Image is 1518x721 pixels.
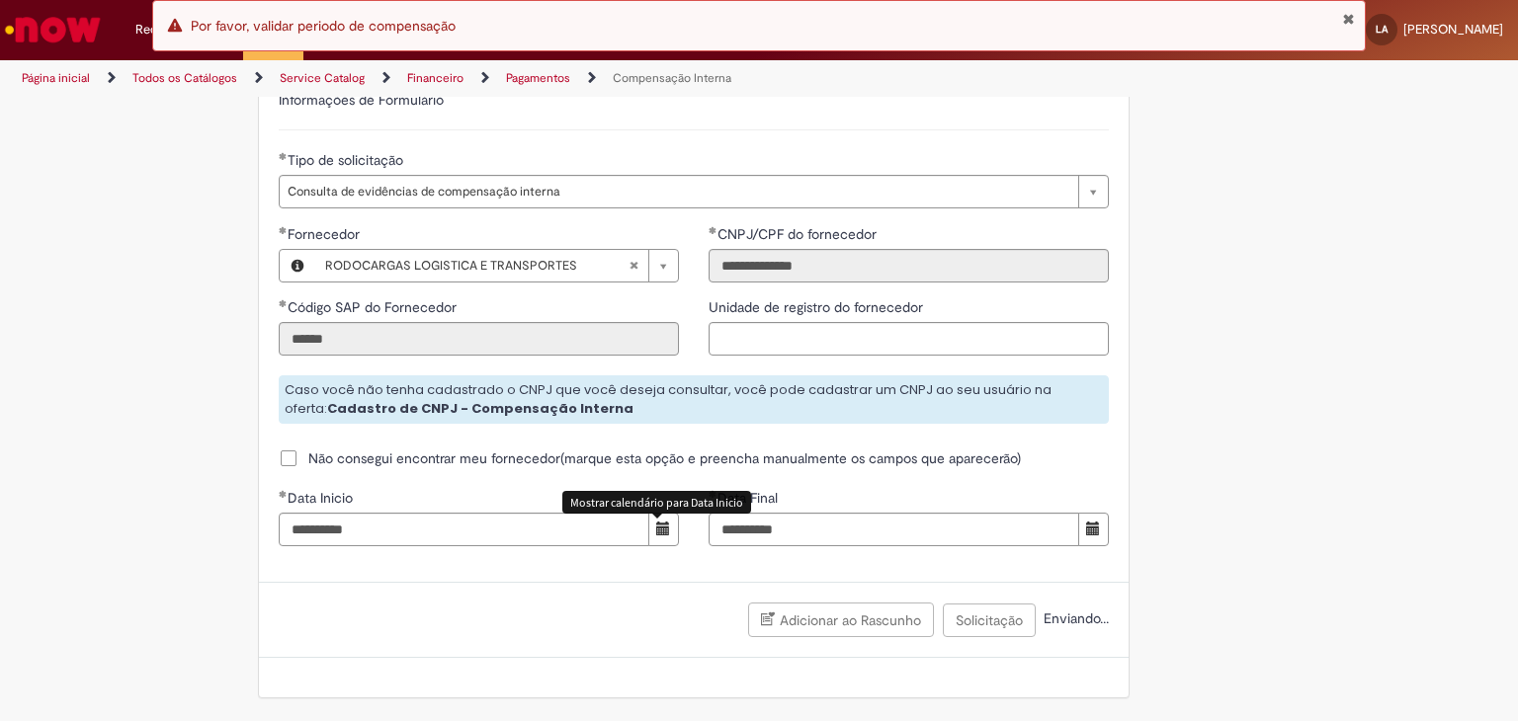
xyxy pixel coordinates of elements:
button: Mostrar calendário para Data Inicio [648,513,679,546]
div: Mostrar calendário para Data Inicio [562,491,751,514]
span: Não consegui encontrar meu fornecedor(marque esta opção e preencha manualmente os campos que apar... [308,448,1021,468]
input: Data Inicio 01 January 2024 Monday [279,513,649,546]
span: Consulta de evidências de compensação interna [288,176,1068,207]
span: LA [1376,23,1388,36]
span: Obrigatório Preenchido [279,299,288,307]
span: Fornecedor [288,225,364,243]
label: Informações de Formulário [279,91,444,109]
span: Data Inicio [288,489,357,507]
input: CNPJ/CPF do fornecedor [709,249,1109,282]
label: Somente leitura - Código SAP do Fornecedor [279,297,461,317]
div: Caso você não tenha cadastrado o CNPJ que você deseja consultar, você pode cadastrar um CNPJ ao s... [279,375,1109,424]
span: Tipo de solicitação [288,151,407,169]
span: Somente leitura - CNPJ/CPF do fornecedor [717,225,881,243]
strong: Cadastro de CNPJ - Compensação Interna [327,399,633,418]
a: Compensação Interna [613,70,731,86]
span: Somente leitura - Código SAP do Fornecedor [288,298,461,316]
span: Obrigatório Preenchido [709,226,717,234]
abbr: Limpar campo Fornecedor [619,250,648,281]
input: Unidade de registro do fornecedor [709,322,1109,356]
span: Unidade de registro do fornecedor [709,298,927,316]
a: Pagamentos [506,70,570,86]
span: [PERSON_NAME] [1403,21,1503,38]
button: Mostrar calendário para Data Final [1078,513,1109,546]
a: Financeiro [407,70,464,86]
span: Enviando... [1040,609,1109,627]
a: Todos os Catálogos [132,70,237,86]
a: Service Catalog [280,70,365,86]
label: Somente leitura - CNPJ/CPF do fornecedor [709,224,881,244]
span: Obrigatório Preenchido [279,226,288,234]
a: RODOCARGAS LOGISTICA E TRANSPORTESLimpar campo Fornecedor [315,250,678,281]
button: Fechar Notificação [1342,11,1355,27]
a: Página inicial [22,70,90,86]
span: RODOCARGAS LOGISTICA E TRANSPORTES [325,250,629,281]
span: Requisições [135,20,205,40]
button: Fornecedor , Visualizar este registro RODOCARGAS LOGISTICA E TRANSPORTES [280,250,315,281]
span: Obrigatório Preenchido [279,152,288,160]
span: Obrigatório Preenchido [279,490,288,498]
input: Código SAP do Fornecedor [279,322,679,356]
input: Data Final 31 May 2024 Friday [709,513,1079,546]
img: ServiceNow [2,10,104,49]
ul: Trilhas de página [15,60,997,97]
span: Por favor, validar periodo de compensação [191,17,456,35]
